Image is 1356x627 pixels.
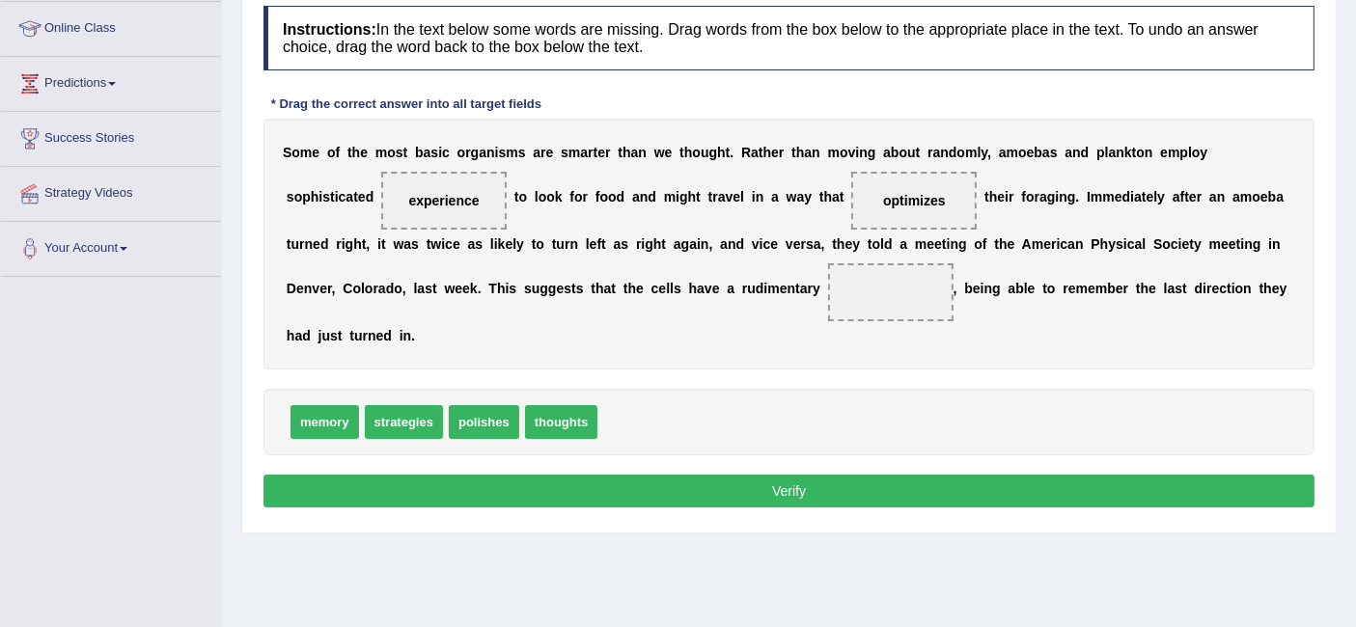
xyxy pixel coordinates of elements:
[638,145,647,160] b: n
[1188,145,1192,160] b: l
[819,189,824,204] b: t
[375,145,387,160] b: m
[997,189,1005,204] b: e
[851,172,977,230] span: Drop target
[339,189,346,204] b: c
[445,236,453,252] b: c
[555,189,563,204] b: k
[689,236,697,252] b: a
[837,236,845,252] b: h
[287,189,294,204] b: s
[505,236,512,252] b: e
[632,189,640,204] b: a
[596,236,601,252] b: f
[377,236,381,252] b: i
[1132,145,1137,160] b: t
[1032,236,1043,252] b: m
[880,236,884,252] b: l
[907,145,916,160] b: u
[949,145,957,160] b: d
[718,189,726,204] b: a
[263,475,1314,507] button: Verify
[302,189,311,204] b: p
[1136,145,1145,160] b: o
[362,236,367,252] b: t
[1260,189,1268,204] b: e
[1067,236,1075,252] b: a
[1153,189,1157,204] b: l
[594,145,598,160] b: t
[583,189,588,204] b: r
[688,189,697,204] b: h
[804,145,812,160] b: a
[859,145,868,160] b: n
[342,236,346,252] b: i
[1060,236,1067,252] b: c
[600,189,609,204] b: o
[654,145,665,160] b: w
[1087,189,1091,204] b: I
[312,145,319,160] b: e
[752,236,760,252] b: v
[1184,189,1189,204] b: t
[1157,189,1165,204] b: y
[733,189,740,204] b: e
[756,189,764,204] b: n
[486,145,495,160] b: n
[353,236,362,252] b: h
[915,236,927,252] b: m
[617,189,625,204] b: d
[283,145,291,160] b: S
[899,236,907,252] b: a
[883,145,891,160] b: a
[1067,189,1076,204] b: g
[696,189,701,204] b: t
[821,236,825,252] b: ,
[771,189,779,204] b: a
[665,145,673,160] b: e
[475,236,483,252] b: s
[1027,145,1035,160] b: e
[595,189,600,204] b: f
[812,145,820,160] b: n
[681,236,690,252] b: g
[411,236,419,252] b: s
[1217,189,1226,204] b: n
[1209,189,1217,204] b: a
[940,145,949,160] b: n
[1026,189,1035,204] b: o
[730,145,733,160] b: .
[763,236,771,252] b: c
[978,145,982,160] b: l
[994,236,999,252] b: t
[736,236,745,252] b: d
[327,145,336,160] b: o
[801,236,806,252] b: r
[330,189,335,204] b: t
[884,236,893,252] b: d
[621,236,628,252] b: s
[726,145,731,160] b: t
[536,236,544,252] b: o
[1268,189,1277,204] b: b
[763,145,772,160] b: h
[546,145,554,160] b: e
[358,189,366,204] b: e
[1109,145,1117,160] b: a
[574,189,583,204] b: o
[793,236,801,252] b: e
[1105,145,1109,160] b: l
[701,145,709,160] b: u
[891,145,899,160] b: b
[424,145,431,160] b: a
[427,236,431,252] b: t
[516,236,524,252] b: y
[311,189,319,204] b: h
[770,236,778,252] b: e
[408,193,479,208] span: experience
[824,189,833,204] b: h
[1,222,221,270] a: Your Account
[498,145,506,160] b: s
[1,112,221,160] a: Success Stories
[430,145,438,160] b: s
